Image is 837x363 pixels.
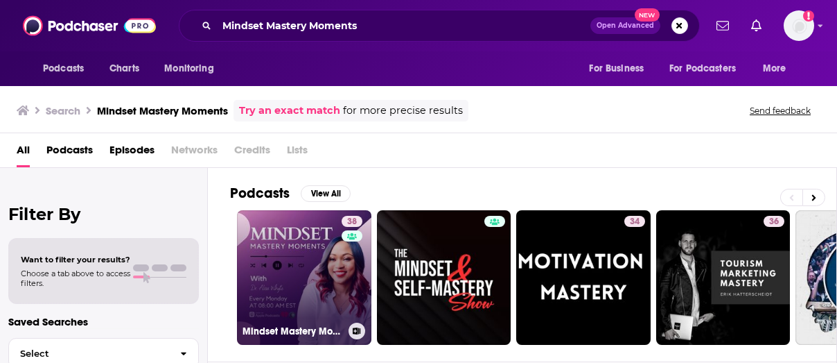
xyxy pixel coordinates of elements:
[746,105,815,117] button: Send feedback
[764,216,784,227] a: 36
[21,255,130,264] span: Want to filter your results?
[23,12,156,39] img: Podchaser - Follow, Share and Rate Podcasts
[109,139,155,167] a: Episodes
[656,210,791,345] a: 36
[234,139,270,167] span: Credits
[230,185,290,202] h2: Podcasts
[301,185,351,202] button: View All
[784,10,814,41] img: User Profile
[784,10,814,41] span: Logged in as KTMSseat4
[711,14,734,37] a: Show notifications dropdown
[164,59,213,78] span: Monitoring
[635,8,660,22] span: New
[46,139,93,167] a: Podcasts
[97,104,228,117] h3: Mindset Mastery Moments
[9,349,169,358] span: Select
[624,216,645,227] a: 34
[342,216,362,227] a: 38
[100,56,148,82] a: Charts
[43,59,84,78] span: Podcasts
[239,103,340,119] a: Try an exact match
[784,10,814,41] button: Show profile menu
[287,139,308,167] span: Lists
[590,17,660,34] button: Open AdvancedNew
[769,215,779,229] span: 36
[669,59,736,78] span: For Podcasters
[230,185,351,202] a: PodcastsView All
[171,139,218,167] span: Networks
[630,215,640,229] span: 34
[597,22,654,29] span: Open Advanced
[217,15,590,37] input: Search podcasts, credits, & more...
[33,56,102,82] button: open menu
[179,10,700,42] div: Search podcasts, credits, & more...
[8,204,199,224] h2: Filter By
[243,326,343,337] h3: Mindset Mastery Moments with [PERSON_NAME]
[155,56,231,82] button: open menu
[746,14,767,37] a: Show notifications dropdown
[753,56,804,82] button: open menu
[763,59,786,78] span: More
[516,210,651,345] a: 34
[343,103,463,119] span: for more precise results
[109,59,139,78] span: Charts
[803,10,814,22] svg: Add a profile image
[17,139,30,167] a: All
[46,104,80,117] h3: Search
[589,59,644,78] span: For Business
[660,56,756,82] button: open menu
[8,315,199,328] p: Saved Searches
[21,269,130,288] span: Choose a tab above to access filters.
[237,210,371,345] a: 38Mindset Mastery Moments with [PERSON_NAME]
[579,56,661,82] button: open menu
[347,215,357,229] span: 38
